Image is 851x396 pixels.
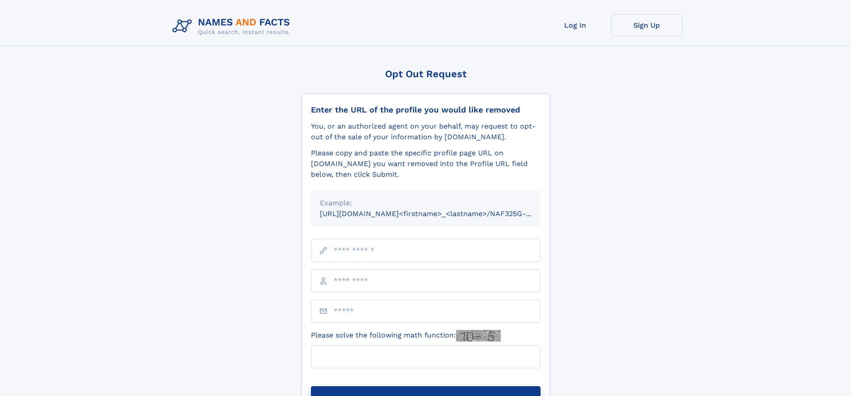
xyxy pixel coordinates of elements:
[311,121,541,142] div: You, or an authorized agent on your behalf, may request to opt-out of the sale of your informatio...
[311,148,541,180] div: Please copy and paste the specific profile page URL on [DOMAIN_NAME] you want removed into the Pr...
[169,14,298,38] img: Logo Names and Facts
[320,198,532,208] div: Example:
[540,14,611,36] a: Log In
[611,14,683,36] a: Sign Up
[320,209,558,218] small: [URL][DOMAIN_NAME]<firstname>_<lastname>/NAF325G-xxxxxxxx
[311,330,501,342] label: Please solve the following math function:
[311,105,541,115] div: Enter the URL of the profile you would like removed
[302,68,550,79] div: Opt Out Request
